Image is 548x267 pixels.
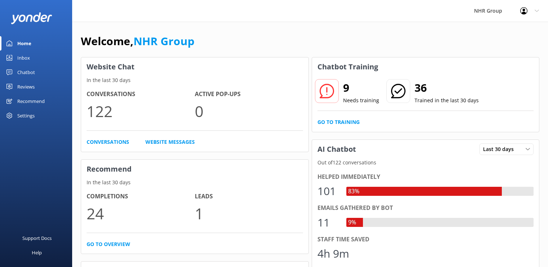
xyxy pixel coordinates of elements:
div: 83% [346,187,361,196]
p: 122 [87,99,195,123]
div: Chatbot [17,65,35,79]
div: Staff time saved [317,235,534,244]
p: 1 [195,201,303,225]
span: Last 30 days [483,145,518,153]
a: Go to overview [87,240,130,248]
div: 9% [346,218,358,227]
div: 101 [317,182,339,200]
p: Trained in the last 30 days [415,96,479,104]
img: yonder-white-logo.png [11,12,52,24]
h1: Welcome, [81,33,194,50]
p: 0 [195,99,303,123]
div: Help [32,245,42,260]
h4: Active Pop-ups [195,90,303,99]
a: Conversations [87,138,129,146]
div: Helped immediately [317,172,534,182]
h3: AI Chatbot [312,140,361,159]
div: Home [17,36,31,51]
a: Website Messages [145,138,195,146]
div: Emails gathered by bot [317,203,534,213]
p: In the last 30 days [81,76,308,84]
h3: Chatbot Training [312,57,383,76]
div: Support Docs [22,231,52,245]
h4: Conversations [87,90,195,99]
div: 11 [317,214,339,231]
a: NHR Group [133,34,194,48]
h3: Recommend [81,160,308,178]
p: Out of 122 conversations [312,159,539,167]
div: Reviews [17,79,35,94]
h2: 36 [415,79,479,96]
h4: Leads [195,192,303,201]
div: Inbox [17,51,30,65]
p: Needs training [343,96,379,104]
div: Settings [17,108,35,123]
h2: 9 [343,79,379,96]
h4: Completions [87,192,195,201]
div: 4h 9m [317,245,349,262]
h3: Website Chat [81,57,308,76]
div: Recommend [17,94,45,108]
p: 24 [87,201,195,225]
a: Go to Training [317,118,360,126]
p: In the last 30 days [81,178,308,186]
